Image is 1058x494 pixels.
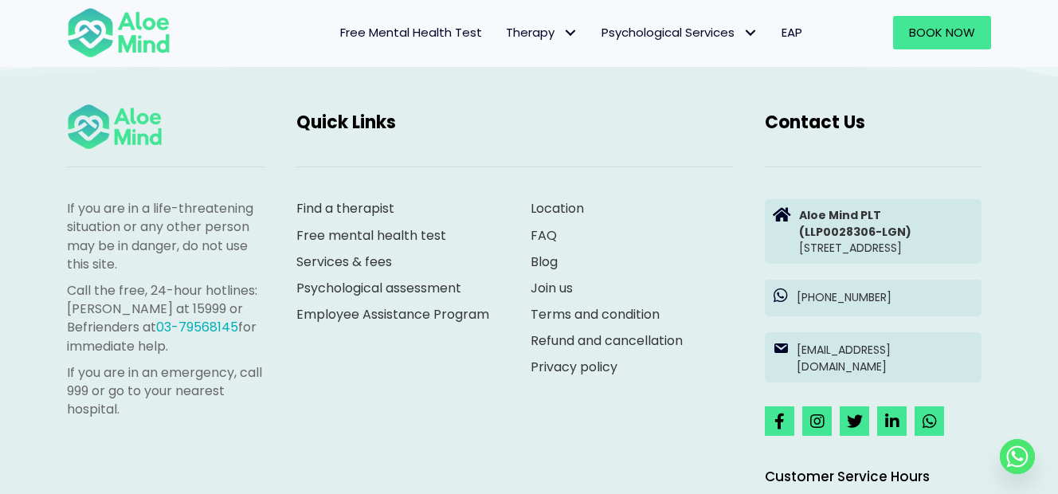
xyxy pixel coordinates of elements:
a: [EMAIL_ADDRESS][DOMAIN_NAME] [765,332,982,382]
a: Blog [531,253,558,271]
a: Refund and cancellation [531,331,683,350]
img: Aloe mind Logo [67,6,170,59]
a: Book Now [893,16,991,49]
a: Privacy policy [531,358,617,376]
a: [PHONE_NUMBER] [765,280,982,316]
a: Services & fees [296,253,392,271]
span: Therapy [506,24,578,41]
p: [STREET_ADDRESS] [799,207,974,256]
p: [EMAIL_ADDRESS][DOMAIN_NAME] [797,342,974,374]
a: Aloe Mind PLT(LLP0028306-LGN)[STREET_ADDRESS] [765,199,982,264]
img: Aloe mind Logo [67,103,163,151]
span: EAP [782,24,802,41]
p: Call the free, 24-hour hotlines: [PERSON_NAME] at 15999 or Befrienders at for immediate help. [67,281,264,355]
a: Free mental health test [296,226,446,245]
a: Employee Assistance Program [296,305,489,323]
p: [PHONE_NUMBER] [797,289,974,305]
nav: Menu [191,16,814,49]
a: Free Mental Health Test [328,16,494,49]
span: Quick Links [296,110,396,135]
strong: (LLP0028306-LGN) [799,224,911,240]
a: Whatsapp [1000,439,1035,474]
a: EAP [770,16,814,49]
span: Customer Service Hours [765,467,930,486]
a: Location [531,199,584,218]
p: If you are in an emergency, call 999 or go to your nearest hospital. [67,363,264,419]
span: Therapy: submenu [558,22,582,45]
span: Book Now [909,24,975,41]
a: Join us [531,279,573,297]
p: If you are in a life-threatening situation or any other person may be in danger, do not use this ... [67,199,264,273]
a: TherapyTherapy: submenu [494,16,590,49]
strong: Aloe Mind PLT [799,207,881,223]
span: Psychological Services [601,24,758,41]
a: 03-79568145 [156,318,238,336]
a: FAQ [531,226,557,245]
span: Free Mental Health Test [340,24,482,41]
a: Psychological assessment [296,279,461,297]
a: Psychological ServicesPsychological Services: submenu [590,16,770,49]
a: Find a therapist [296,199,394,218]
a: Terms and condition [531,305,660,323]
span: Psychological Services: submenu [739,22,762,45]
span: Contact Us [765,110,865,135]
